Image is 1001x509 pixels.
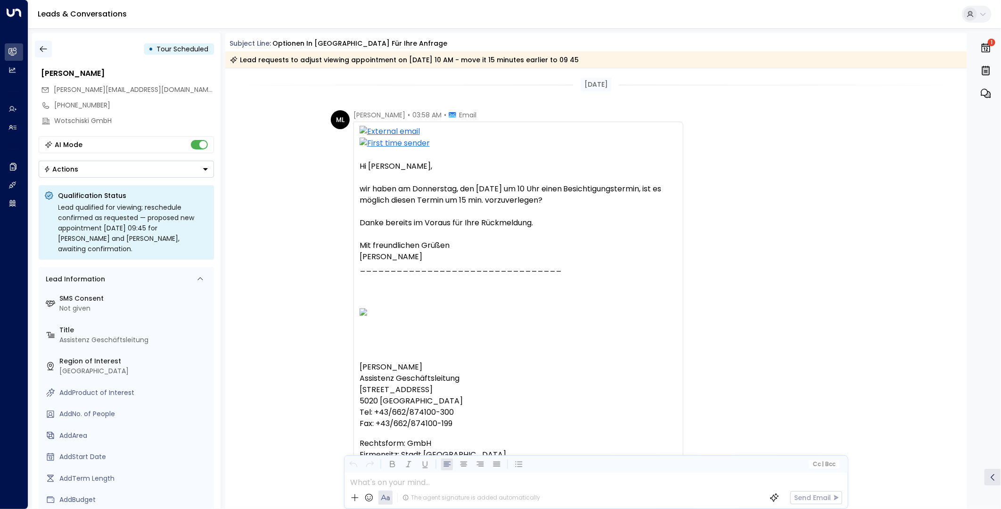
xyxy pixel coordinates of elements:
div: AddStart Date [60,452,210,462]
img: First time sender [360,138,677,149]
span: [PERSON_NAME] [353,110,405,120]
span: Tour Scheduled [157,44,209,54]
div: Mit freundlichen Grüßen [360,240,677,251]
div: AI Mode [55,140,83,149]
div: Actions [44,165,79,173]
button: Actions [39,161,214,178]
span: 1 [988,39,995,46]
span: melanie.loeffelberger@wotschiski.com [54,85,214,95]
span: [PERSON_NAME] Assistenz Geschäftsleitung [STREET_ADDRESS] 5020 [GEOGRAPHIC_DATA] Tel: +43/662/874... [360,361,463,429]
span: | [822,461,824,468]
p: Qualification Status [58,191,208,200]
span: 03:58 AM [412,110,442,120]
div: AddTerm Length [60,474,210,484]
button: 1 [978,38,994,58]
div: Lead requests to adjust viewing appointment on [DATE] 10 AM - move it 15 minutes earlier to 09 45 [230,55,579,65]
span: Cc Bcc [812,461,835,468]
button: Undo [347,459,359,470]
span: [PERSON_NAME][EMAIL_ADDRESS][DOMAIN_NAME] [54,85,215,94]
div: Danke bereits im Voraus für Ihre Rückmeldung. [360,217,677,229]
div: Optionen in [GEOGRAPHIC_DATA] für Ihre Anfrage [272,39,447,49]
div: Wotschiski GmbH [55,116,214,126]
button: Cc|Bcc [809,460,839,469]
div: Not given [60,304,210,313]
div: Button group with a nested menu [39,161,214,178]
div: AddNo. of People [60,409,210,419]
div: The agent signature is added automatically [402,493,540,502]
div: [DATE] [581,78,612,91]
span: Subject Line: [230,39,271,48]
span: • [444,110,446,120]
img: 2ACDD716-CA95-4DA2-BCCE-0BDF45437C34@Wotschiski.local [360,308,367,316]
div: [PHONE_NUMBER] [55,100,214,110]
div: Rechtsform: GmbH Firmensitz: Stadt [GEOGRAPHIC_DATA] Firmenbuchnummer: 178403h Firmenbuchgericht:... [360,438,677,506]
label: SMS Consent [60,294,210,304]
div: Lead Information [43,274,106,284]
button: Redo [364,459,376,470]
div: AddProduct of Interest [60,388,210,398]
div: • [149,41,154,57]
div: [PERSON_NAME] [41,68,214,79]
div: wir haben am Donnerstag, den [DATE] um 10 Uhr einen Besichtigungstermin, ist es möglich diesen Te... [360,183,677,206]
img: External email [360,126,677,138]
div: [GEOGRAPHIC_DATA] [60,366,210,376]
div: [PERSON_NAME] _________________________________ [360,251,677,296]
a: Leads & Conversations [38,8,127,19]
div: Assistenz Geschäftsleitung [60,335,210,345]
label: Title [60,325,210,335]
span: Email [459,110,476,120]
span: • [408,110,410,120]
div: AddArea [60,431,210,441]
div: Lead qualified for viewing; reschedule confirmed as requested — proposed new appointment [DATE] 0... [58,202,208,254]
div: ML [331,110,350,129]
label: Region of Interest [60,356,210,366]
div: AddBudget [60,495,210,505]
